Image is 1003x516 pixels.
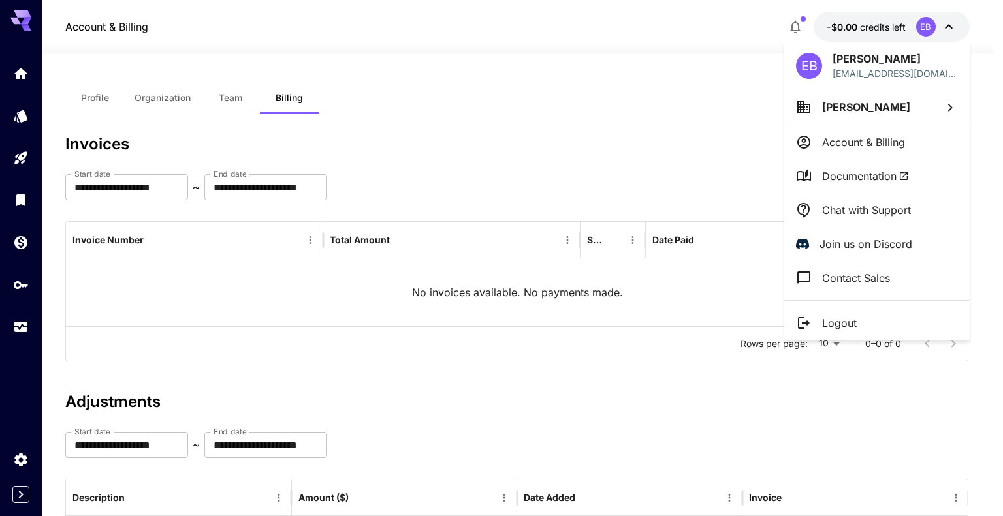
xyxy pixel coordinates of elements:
[822,270,890,286] p: Contact Sales
[796,53,822,79] div: EB
[833,67,958,80] div: support@titanxt.io
[820,236,912,252] p: Join us on Discord
[822,134,905,150] p: Account & Billing
[833,67,958,80] p: [EMAIL_ADDRESS][DOMAIN_NAME]
[822,100,910,114] span: [PERSON_NAME]
[822,202,911,218] p: Chat with Support
[822,315,857,331] p: Logout
[833,51,958,67] p: [PERSON_NAME]
[822,168,909,184] span: Documentation
[784,89,970,125] button: [PERSON_NAME]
